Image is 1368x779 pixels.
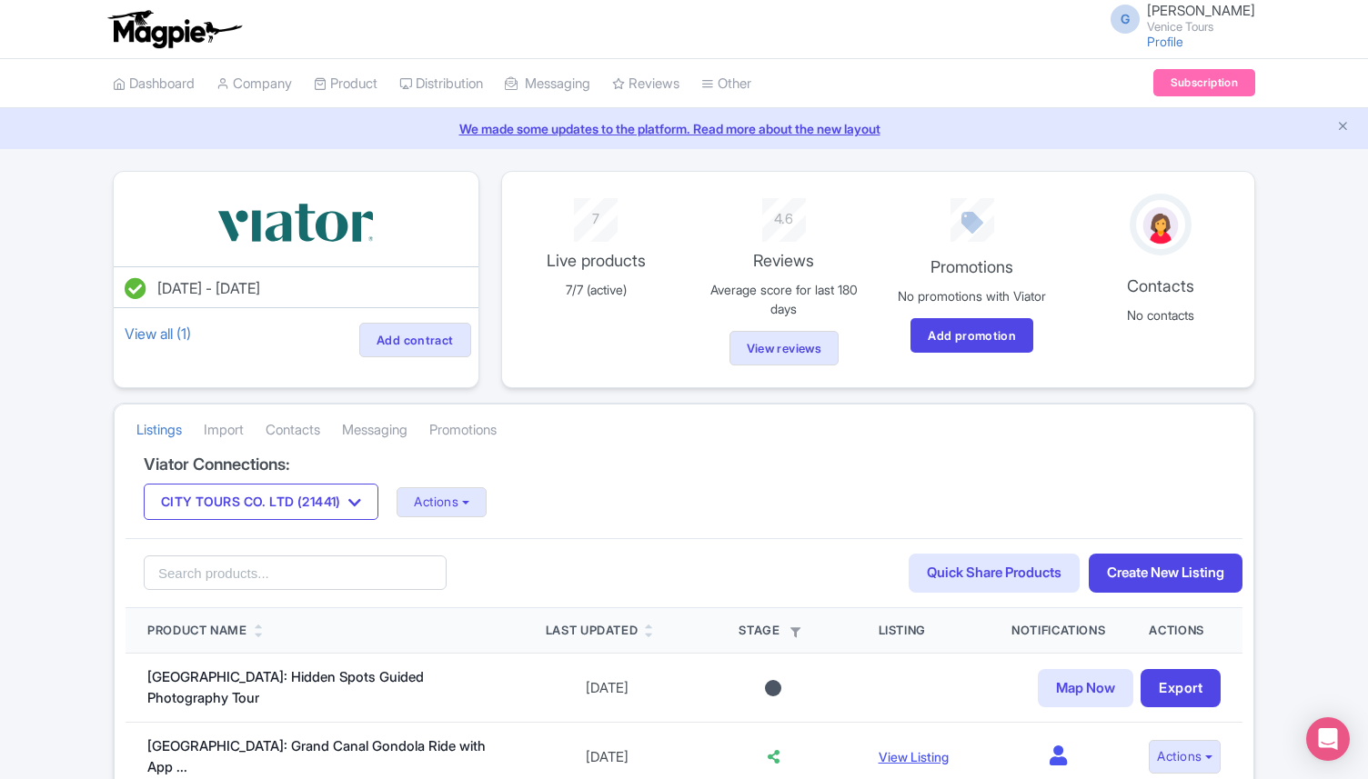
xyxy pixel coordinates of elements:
a: We made some updates to the platform. Read more about the new layout [11,119,1357,138]
img: avatar_key_member-9c1dde93af8b07d7383eb8b5fb890c87.png [1140,204,1182,247]
a: Subscription [1153,69,1255,96]
p: 7/7 (active) [513,280,679,299]
a: Profile [1147,34,1183,49]
a: Contacts [266,405,320,455]
input: Search products... [144,555,447,590]
button: Actions [1149,740,1221,774]
div: Stage [712,622,835,640]
a: Messaging [505,59,590,109]
div: Product Name [147,622,247,640]
button: CITY TOURS CO. LTD (21441) [144,484,378,520]
p: Reviews [700,248,867,273]
a: Export [1141,669,1221,708]
i: Filter by stage [790,627,800,637]
a: Map Now [1038,669,1133,708]
a: [GEOGRAPHIC_DATA]: Hidden Spots Guided Photography Tour [147,668,424,706]
div: Last Updated [546,622,639,640]
a: Add promotion [910,318,1033,353]
td: [DATE] [524,654,690,723]
th: Notifications [990,608,1127,654]
a: Product [314,59,377,109]
a: Promotions [429,405,497,455]
button: Close announcement [1336,117,1350,138]
button: Actions [397,487,487,517]
a: View Listing [879,749,949,764]
p: No promotions with Viator [889,286,1055,305]
th: Actions [1127,608,1242,654]
a: Company [216,59,292,109]
a: View reviews [729,331,840,365]
a: Other [701,59,751,109]
a: G [PERSON_NAME] Venice Tours [1100,4,1255,33]
small: Venice Tours [1147,21,1255,33]
div: 4.6 [700,198,867,230]
a: [GEOGRAPHIC_DATA]: Grand Canal Gondola Ride with App ... [147,737,486,775]
a: Quick Share Products [909,554,1080,593]
a: Create New Listing [1089,554,1242,593]
span: [PERSON_NAME] [1147,2,1255,19]
th: Listing [857,608,990,654]
span: [DATE] - [DATE] [157,279,260,297]
p: Average score for last 180 days [700,280,867,318]
div: Open Intercom Messenger [1306,717,1350,761]
a: View all (1) [121,321,195,346]
p: Contacts [1077,274,1243,298]
a: Import [204,405,244,455]
img: logo-ab69f6fb50320c5b225c76a69d11143b.png [104,9,245,49]
a: Dashboard [113,59,195,109]
div: 7 [513,198,679,230]
a: Add contract [359,323,471,357]
h4: Viator Connections: [144,455,1224,474]
p: Live products [513,248,679,273]
span: G [1111,5,1140,34]
a: Listings [136,405,182,455]
a: Reviews [612,59,679,109]
p: No contacts [1077,305,1243,325]
a: Messaging [342,405,407,455]
img: vbqrramwp3xkpi4ekcjz.svg [214,194,377,252]
p: Promotions [889,255,1055,279]
a: Distribution [399,59,483,109]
